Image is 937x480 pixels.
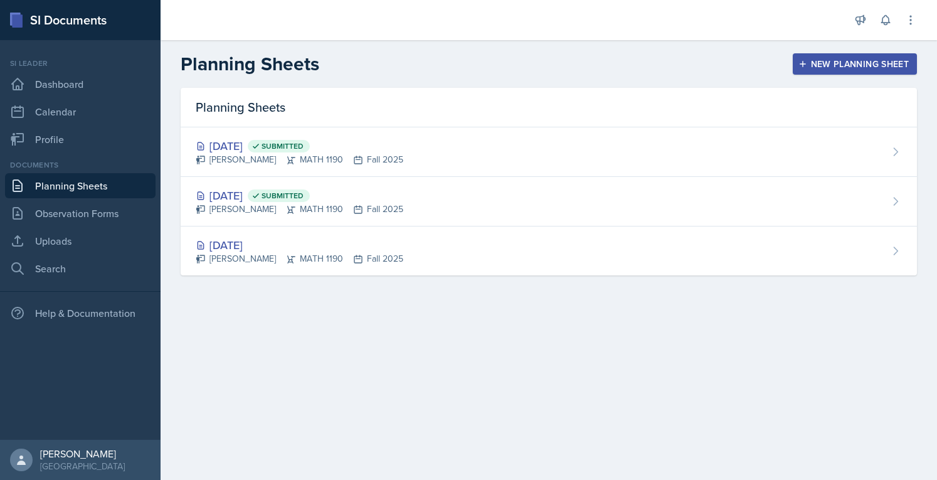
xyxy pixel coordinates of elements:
[181,88,917,127] div: Planning Sheets
[196,203,403,216] div: [PERSON_NAME] MATH 1190 Fall 2025
[196,153,403,166] div: [PERSON_NAME] MATH 1190 Fall 2025
[181,53,319,75] h2: Planning Sheets
[196,252,403,265] div: [PERSON_NAME] MATH 1190 Fall 2025
[181,227,917,275] a: [DATE] [PERSON_NAME]MATH 1190Fall 2025
[196,137,403,154] div: [DATE]
[196,237,403,253] div: [DATE]
[196,187,403,204] div: [DATE]
[181,177,917,227] a: [DATE] Submitted [PERSON_NAME]MATH 1190Fall 2025
[801,59,909,69] div: New Planning Sheet
[5,173,156,198] a: Planning Sheets
[5,228,156,253] a: Uploads
[5,127,156,152] a: Profile
[5,72,156,97] a: Dashboard
[5,99,156,124] a: Calendar
[181,127,917,177] a: [DATE] Submitted [PERSON_NAME]MATH 1190Fall 2025
[262,191,304,201] span: Submitted
[5,159,156,171] div: Documents
[40,447,125,460] div: [PERSON_NAME]
[5,58,156,69] div: Si leader
[5,256,156,281] a: Search
[5,201,156,226] a: Observation Forms
[262,141,304,151] span: Submitted
[5,301,156,326] div: Help & Documentation
[793,53,917,75] button: New Planning Sheet
[40,460,125,472] div: [GEOGRAPHIC_DATA]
